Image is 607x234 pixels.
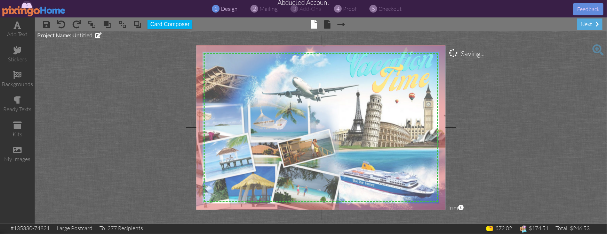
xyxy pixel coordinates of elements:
span: Trim [447,204,464,212]
img: pixingo logo [2,1,66,16]
div: next [577,18,602,30]
span: 5 [372,5,375,13]
span: checkout [379,5,402,12]
img: points-icon.png [486,225,494,233]
img: 20250903-152330-9b92eb6a5ac2-1000.png [177,45,468,212]
span: 277 Recipients [107,225,143,232]
span: 2 [253,5,256,13]
td: Large Postcard [53,224,96,233]
span: design [221,5,238,12]
button: Feedback [573,3,604,15]
td: #135330-74821 [7,224,53,233]
span: To: [99,225,106,232]
span: Untitled [72,32,93,39]
div: Total: $246.53 [556,224,590,232]
span: add-ons [300,5,321,12]
span: 1 [214,5,217,13]
img: expense-icon.png [519,225,528,233]
button: Card Composer [147,20,192,29]
span: Project Name: [37,32,71,38]
td: $72.02 [482,224,516,234]
span: 4 [336,5,340,13]
td: $174.51 [516,224,552,234]
span: mailing [260,5,278,12]
span: proof [343,5,357,12]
